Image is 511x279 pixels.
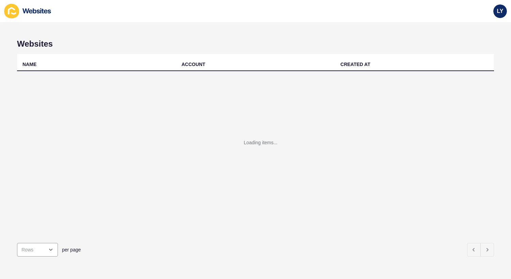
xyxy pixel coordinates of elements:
[62,246,81,253] span: per page
[497,8,504,15] span: LY
[182,61,205,68] div: ACCOUNT
[244,139,278,146] div: Loading items...
[340,61,370,68] div: CREATED AT
[17,243,58,257] div: open menu
[17,39,494,49] h1: Websites
[22,61,36,68] div: NAME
